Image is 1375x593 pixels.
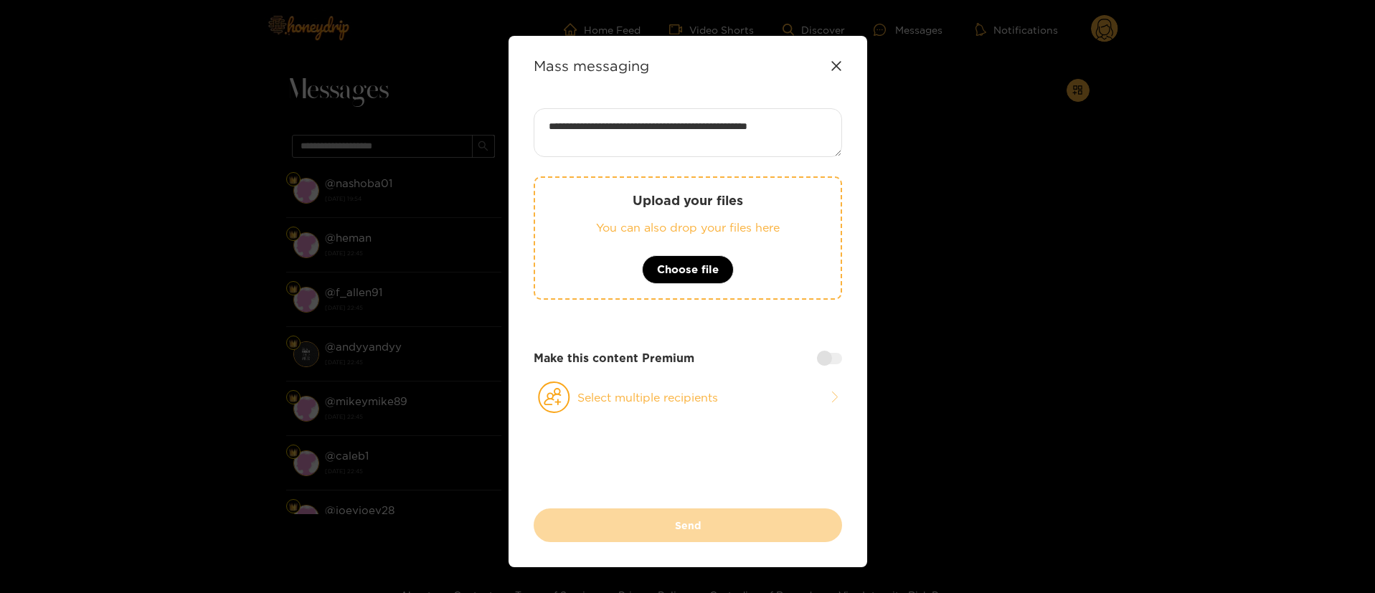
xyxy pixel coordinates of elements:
[642,255,734,284] button: Choose file
[534,350,694,366] strong: Make this content Premium
[534,381,842,414] button: Select multiple recipients
[657,261,719,278] span: Choose file
[564,192,812,209] p: Upload your files
[564,219,812,236] p: You can also drop your files here
[534,57,649,74] strong: Mass messaging
[534,508,842,542] button: Send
